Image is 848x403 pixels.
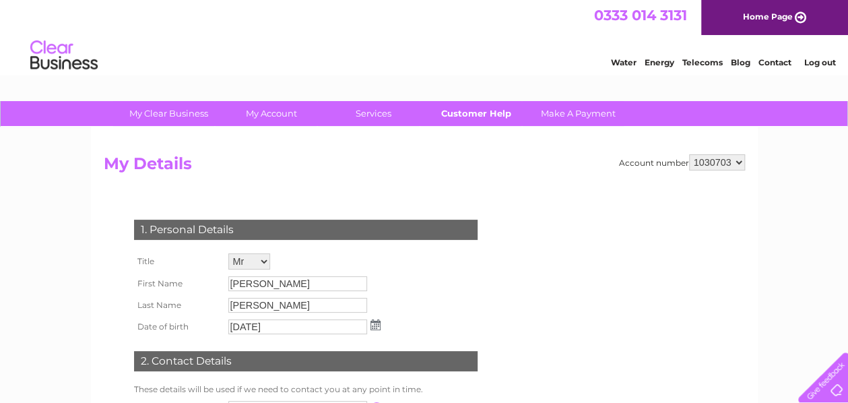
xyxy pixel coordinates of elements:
a: Services [318,101,429,126]
a: Energy [645,57,674,67]
div: 2. Contact Details [134,351,478,371]
div: 1. Personal Details [134,220,478,240]
td: These details will be used if we need to contact you at any point in time. [131,381,481,398]
a: 0333 014 3131 [594,7,687,24]
a: My Clear Business [113,101,224,126]
th: Date of birth [131,316,225,338]
a: Telecoms [682,57,723,67]
a: Make A Payment [523,101,634,126]
a: Log out [804,57,835,67]
a: Customer Help [420,101,531,126]
img: logo.png [30,35,98,76]
a: Contact [758,57,791,67]
th: Last Name [131,294,225,316]
div: Clear Business is a trading name of Verastar Limited (registered in [GEOGRAPHIC_DATA] No. 3667643... [106,7,743,65]
h2: My Details [104,154,745,180]
div: Account number [619,154,745,170]
th: First Name [131,273,225,294]
a: My Account [216,101,327,126]
th: Title [131,250,225,273]
a: Blog [731,57,750,67]
a: Water [611,57,637,67]
img: ... [370,319,381,330]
